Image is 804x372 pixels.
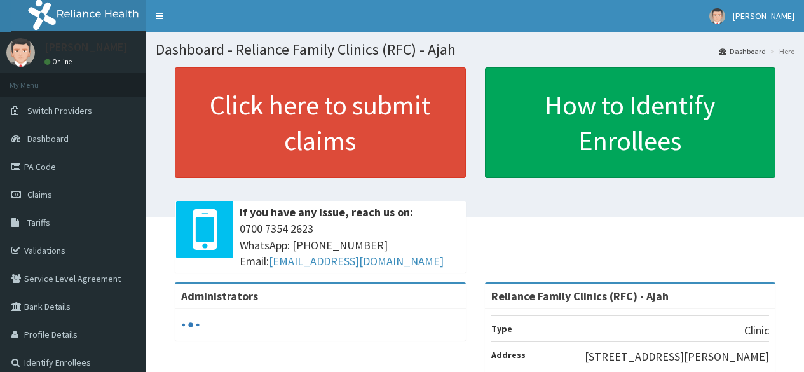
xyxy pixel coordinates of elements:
span: [PERSON_NAME] [733,10,794,22]
p: Clinic [744,322,769,339]
b: Administrators [181,289,258,303]
span: Dashboard [27,133,69,144]
p: [STREET_ADDRESS][PERSON_NAME] [585,348,769,365]
img: User Image [709,8,725,24]
a: Online [44,57,75,66]
a: How to Identify Enrollees [485,67,776,178]
svg: audio-loading [181,315,200,334]
span: 0700 7354 2623 WhatsApp: [PHONE_NUMBER] Email: [240,221,460,270]
span: Tariffs [27,217,50,228]
b: Type [491,323,512,334]
p: [PERSON_NAME] [44,41,128,53]
b: Address [491,349,526,361]
h1: Dashboard - Reliance Family Clinics (RFC) - Ajah [156,41,794,58]
a: [EMAIL_ADDRESS][DOMAIN_NAME] [269,254,444,268]
b: If you have any issue, reach us on: [240,205,413,219]
span: Claims [27,189,52,200]
a: Click here to submit claims [175,67,466,178]
strong: Reliance Family Clinics (RFC) - Ajah [491,289,669,303]
span: Switch Providers [27,105,92,116]
li: Here [767,46,794,57]
a: Dashboard [719,46,766,57]
img: User Image [6,38,35,67]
